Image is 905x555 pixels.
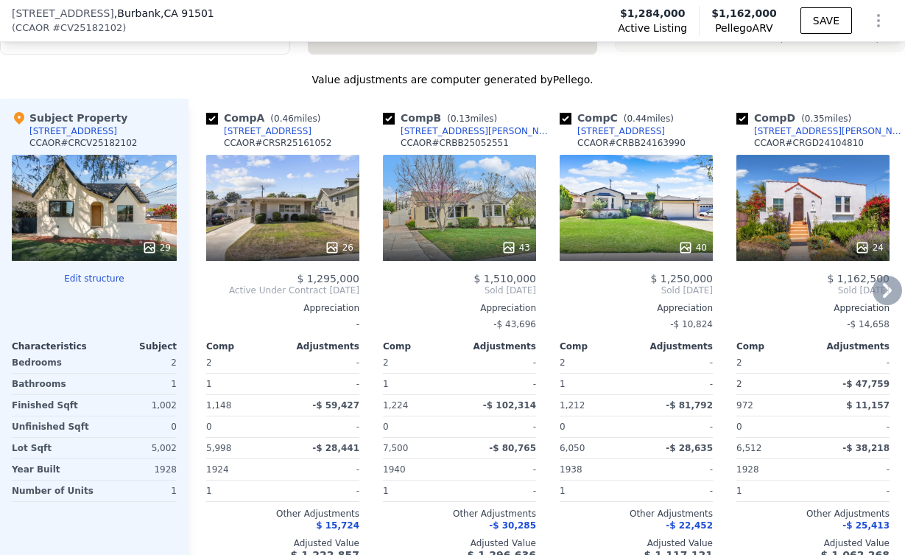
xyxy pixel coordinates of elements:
div: 1 [99,481,177,501]
span: 1,212 [560,400,585,411]
div: 1924 [206,459,280,480]
div: Comp C [560,111,680,125]
span: 1,148 [206,400,231,411]
span: 1,224 [383,400,408,411]
div: Adjusted Value [560,537,713,549]
div: CCAOR # CRSR25161052 [224,137,331,149]
div: Adjustments [813,341,890,352]
div: 2 [97,352,177,373]
div: - [462,459,536,480]
div: 1928 [736,459,810,480]
span: -$ 59,427 [312,400,359,411]
div: 26 [325,240,353,255]
span: 0 [206,422,212,432]
div: Adjusted Value [383,537,536,549]
div: Comp B [383,111,503,125]
span: 2 [383,357,389,368]
text: 91501 [674,34,696,43]
div: Comp [383,341,459,352]
span: -$ 14,658 [847,319,890,329]
div: [STREET_ADDRESS] [577,125,665,137]
span: [STREET_ADDRESS] [12,6,114,21]
div: Bathrooms [12,374,91,394]
button: Edit structure [12,273,177,285]
div: - [286,352,359,373]
span: $ 11,157 [846,400,890,411]
div: Appreciation [383,302,536,314]
span: ( miles) [618,114,680,124]
div: Subject [94,341,177,352]
div: Bedrooms [12,352,91,373]
div: Lot Sqft [12,438,91,458]
span: 0.13 [451,114,471,124]
div: 1940 [383,459,457,480]
div: 1 [206,481,280,501]
div: - [286,481,359,501]
span: -$ 28,635 [666,443,713,453]
div: Finished Sqft [12,395,91,416]
div: Comp A [206,111,326,125]
div: Characteristics [12,341,94,352]
span: 972 [736,400,753,411]
div: 1928 [97,459,177,480]
div: - [286,374,359,394]
a: [STREET_ADDRESS][PERSON_NAME] [383,125,554,137]
span: 0.44 [627,114,647,124]
div: - [462,481,536,501]
span: 6,050 [560,443,585,453]
span: -$ 25,413 [842,520,890,531]
span: -$ 80,765 [489,443,536,453]
span: 2 [560,357,566,368]
div: 1 [206,374,280,394]
div: 1 [383,481,457,501]
span: ( miles) [795,114,857,124]
div: - [639,352,713,373]
span: -$ 28,441 [312,443,359,453]
div: Comp [560,341,636,352]
div: [STREET_ADDRESS] [29,125,117,137]
div: 29 [142,240,171,255]
div: Adjustments [459,341,536,352]
span: 0.35 [805,114,825,124]
span: -$ 10,824 [670,319,713,329]
span: Sold [DATE] [736,285,890,296]
span: $ 1,250,000 [650,273,713,285]
div: - [639,481,713,501]
div: Comp [736,341,813,352]
div: - [639,459,713,480]
span: 0 [383,422,389,432]
div: [STREET_ADDRESS][PERSON_NAME] [401,125,554,137]
div: 1 [97,374,177,394]
div: - [816,481,890,501]
span: -$ 43,696 [493,319,536,329]
span: $1,162,000 [711,7,777,19]
div: 1,002 [97,395,177,416]
button: Show Options [864,6,893,35]
div: - [206,314,359,335]
span: $ 1,162,500 [827,273,890,285]
div: 2 [736,374,810,394]
span: ( miles) [441,114,503,124]
div: Subject Property [12,111,127,125]
div: 43 [501,240,530,255]
text: Selected Comp [729,34,785,43]
div: Other Adjustments [736,508,890,520]
span: 2 [736,357,742,368]
span: $1,284,000 [620,6,686,21]
div: Adjusted Value [736,537,890,549]
span: 5,998 [206,443,231,453]
a: [STREET_ADDRESS] [560,125,665,137]
span: -$ 81,792 [666,400,713,411]
div: Other Adjustments [383,508,536,520]
div: Adjustments [283,341,359,352]
span: # CV25182102 [52,21,122,35]
div: 1 [383,374,457,394]
div: CCAOR # CRBB24163990 [577,137,686,149]
div: Appreciation [560,302,713,314]
div: Other Adjustments [560,508,713,520]
div: - [816,352,890,373]
span: -$ 102,314 [483,400,536,411]
div: - [816,416,890,437]
div: CCAOR # CRBB25052551 [401,137,509,149]
span: -$ 38,218 [842,443,890,453]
